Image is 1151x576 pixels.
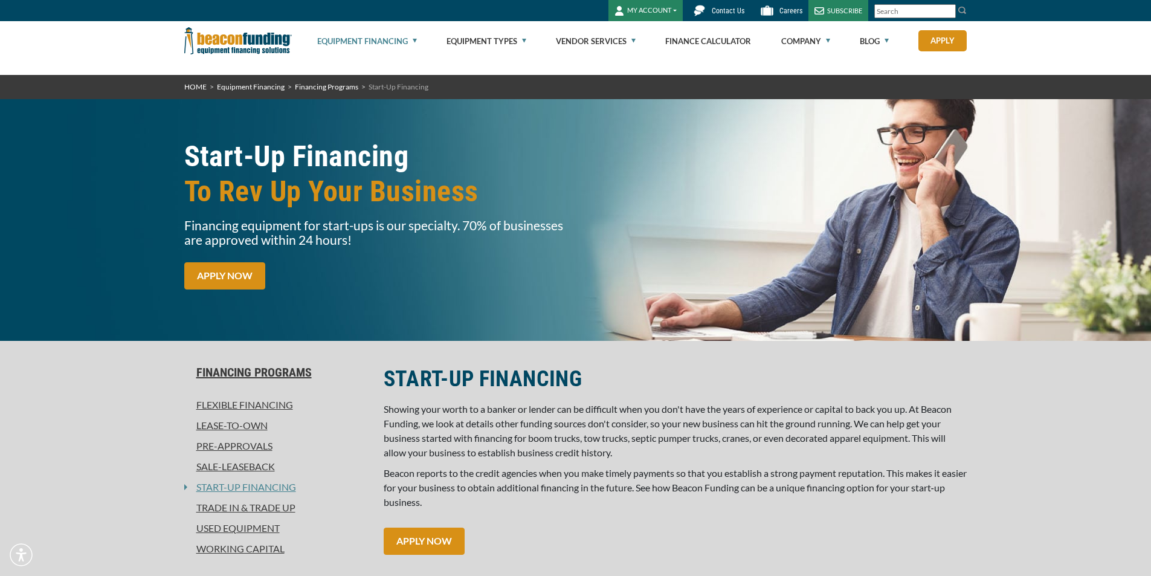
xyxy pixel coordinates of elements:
[295,82,358,91] a: Financing Programs
[317,22,417,60] a: Equipment Financing
[184,418,369,433] a: Lease-To-Own
[447,22,526,60] a: Equipment Types
[384,365,967,393] h2: START-UP FINANCING
[184,542,369,556] a: Working Capital
[184,439,369,453] a: Pre-approvals
[184,174,569,209] span: To Rev Up Your Business
[943,7,953,16] a: Clear search text
[384,528,465,555] a: APPLY NOW
[184,82,207,91] a: HOME
[665,22,751,60] a: Finance Calculator
[874,4,956,18] input: Search
[184,365,369,380] a: Financing Programs
[918,30,967,51] a: Apply
[217,82,285,91] a: Equipment Financing
[556,22,636,60] a: Vendor Services
[369,82,428,91] span: Start-Up Financing
[187,480,296,494] a: Start-Up Financing
[860,22,889,60] a: Blog
[384,467,967,508] span: Beacon reports to the credit agencies when you make timely payments so that you establish a stron...
[184,139,569,209] h1: Start-Up Financing
[712,7,744,15] span: Contact Us
[384,403,952,458] span: Showing your worth to a banker or lender can be difficult when you don't have the years of experi...
[184,521,369,536] a: Used Equipment
[184,262,265,290] a: APPLY NOW
[184,459,369,474] a: Sale-Leaseback
[184,21,292,60] img: Beacon Funding Corporation logo
[184,398,369,412] a: Flexible Financing
[779,7,802,15] span: Careers
[781,22,830,60] a: Company
[184,218,569,247] p: Financing equipment for start-ups is our specialty. 70% of businesses are approved within 24 hours!
[184,500,369,515] a: Trade In & Trade Up
[958,5,967,15] img: Search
